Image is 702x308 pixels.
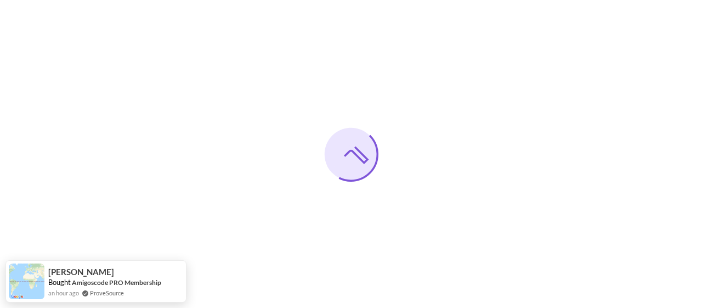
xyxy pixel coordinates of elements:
[48,288,79,298] span: an hour ago
[48,267,114,277] span: [PERSON_NAME]
[48,278,71,287] span: Bought
[72,278,161,287] a: Amigoscode PRO Membership
[90,288,124,298] a: ProveSource
[9,264,44,299] img: provesource social proof notification image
